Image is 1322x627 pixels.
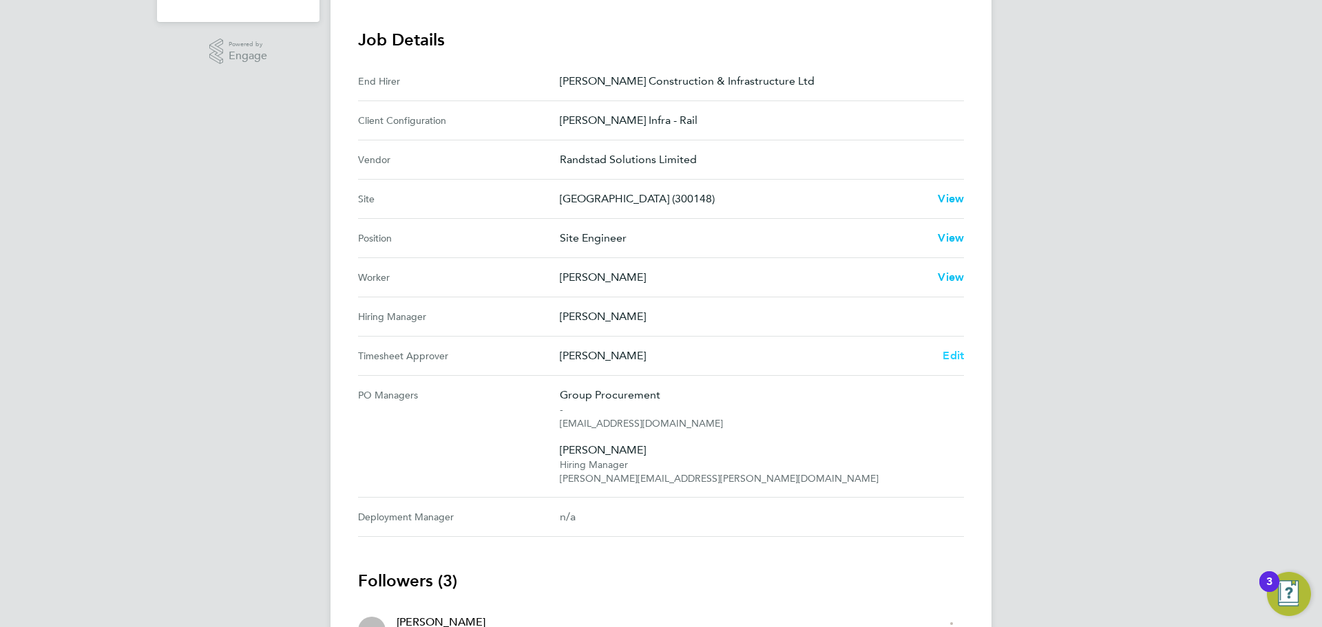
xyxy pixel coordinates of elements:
[560,417,879,431] div: [EMAIL_ADDRESS][DOMAIN_NAME]
[560,472,879,486] div: [PERSON_NAME][EMAIL_ADDRESS][PERSON_NAME][DOMAIN_NAME]
[358,112,560,129] div: Client Configuration
[560,403,879,417] div: -
[560,151,953,168] p: Randstad Solutions Limited
[560,387,868,403] div: Group Procurement
[358,151,560,168] div: Vendor
[560,458,879,472] div: Hiring Manager
[560,112,953,129] p: [PERSON_NAME] Infra - Rail
[560,442,868,458] div: [PERSON_NAME]
[358,570,964,592] h3: Followers (3)
[938,230,964,246] a: View
[938,231,964,244] span: View
[560,191,927,207] p: [GEOGRAPHIC_DATA] (300148)
[560,509,942,525] div: n/a
[358,348,560,364] div: Timesheet Approver
[358,387,560,486] div: PO Managers
[943,348,964,364] a: Edit
[938,269,964,286] a: View
[560,73,953,89] p: [PERSON_NAME] Construction & Infrastructure Ltd
[560,230,927,246] p: Site Engineer
[560,308,953,325] p: [PERSON_NAME]
[938,270,964,284] span: View
[943,349,964,362] span: Edit
[560,348,932,364] p: [PERSON_NAME]
[358,269,560,286] div: Worker
[1266,582,1272,599] div: 3
[358,230,560,246] div: Position
[358,509,560,525] div: Deployment Manager
[358,308,560,325] div: Hiring Manager
[358,191,560,207] div: Site
[938,191,964,207] a: View
[229,39,267,50] span: Powered by
[560,269,927,286] p: [PERSON_NAME]
[229,50,267,62] span: Engage
[209,39,268,65] a: Powered byEngage
[938,192,964,205] span: View
[1267,572,1311,616] button: Open Resource Center, 3 new notifications
[358,73,560,89] div: End Hirer
[358,29,964,51] h3: Job Details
